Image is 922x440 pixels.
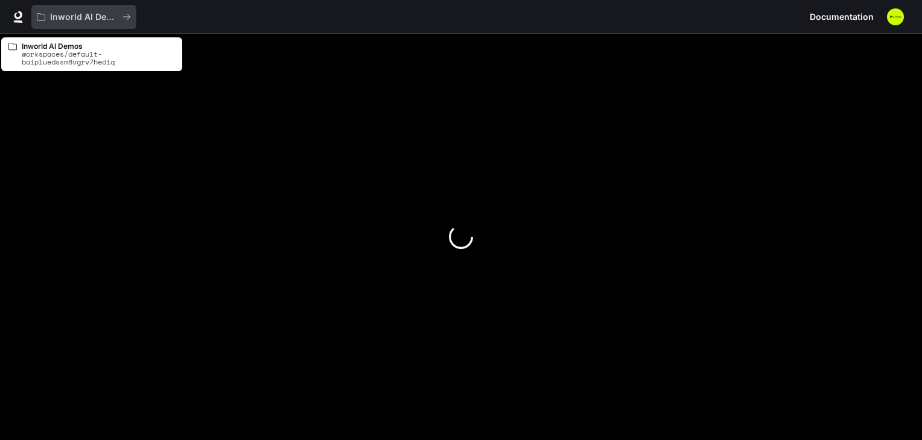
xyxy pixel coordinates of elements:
button: User avatar [883,5,908,29]
p: workspaces/default-baipluedssm8vgrv7hediq [22,50,175,66]
p: Inworld AI Demos [22,42,175,50]
img: User avatar [887,8,904,25]
button: All workspaces [31,5,136,29]
span: Documentation [810,10,874,25]
a: Documentation [805,5,879,29]
p: Inworld AI Demos [50,12,118,22]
